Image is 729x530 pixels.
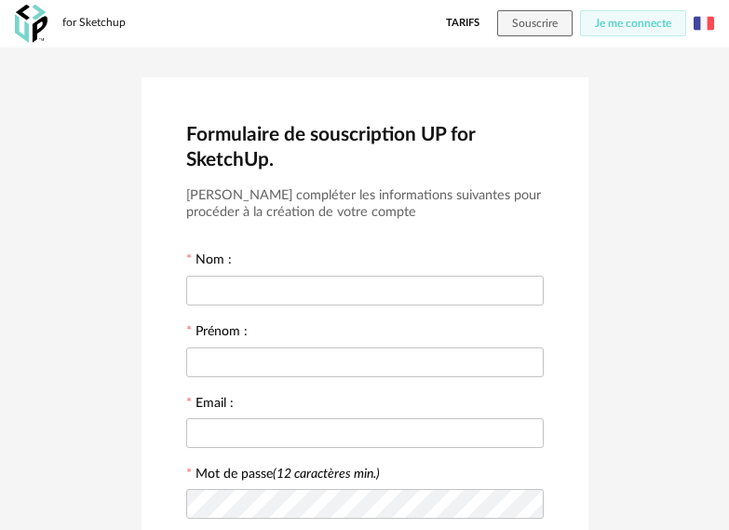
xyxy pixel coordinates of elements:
a: Tarifs [446,10,479,36]
label: Mot de passe [196,468,380,481]
button: Souscrire [497,10,573,36]
button: Je me connecte [580,10,686,36]
h2: Formulaire de souscription UP for SketchUp. [186,122,544,172]
span: Je me connecte [595,18,671,29]
i: (12 caractères min.) [273,468,380,481]
label: Prénom : [186,325,248,342]
div: for Sketchup [62,16,126,31]
label: Email : [186,397,234,414]
img: fr [694,13,714,34]
span: Souscrire [512,18,558,29]
label: Nom : [186,253,232,270]
img: OXP [15,5,47,43]
h3: [PERSON_NAME] compléter les informations suivantes pour procéder à la création de votre compte [186,187,544,222]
